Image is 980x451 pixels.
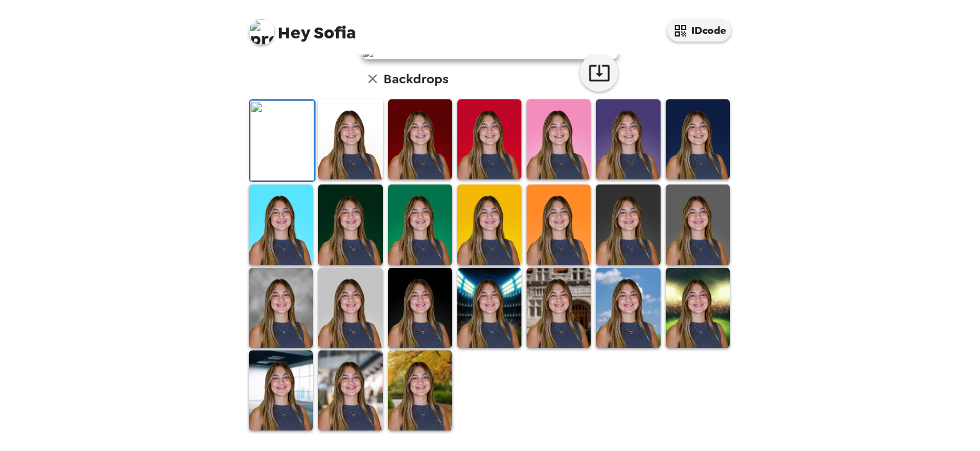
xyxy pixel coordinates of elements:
[249,19,275,45] img: profile pic
[667,19,731,42] button: IDcode
[384,69,448,89] h6: Backdrops
[278,21,310,44] span: Hey
[249,13,356,42] span: Sofia
[250,101,314,181] img: Original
